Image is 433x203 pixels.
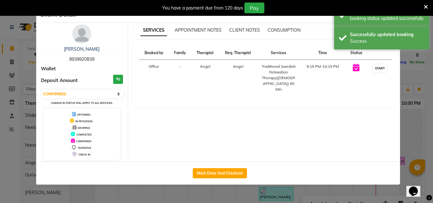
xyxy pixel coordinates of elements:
[69,56,94,62] span: 9939920839
[41,77,78,84] span: Deposit Amount
[169,60,191,96] td: -
[233,64,243,69] span: Angel
[350,31,424,38] div: Successfully updated booking
[140,25,167,36] span: SERVICES
[373,64,386,72] button: START
[300,46,345,60] th: Time
[78,126,90,130] span: DROPPED
[78,146,91,149] span: TENTATIVE
[77,113,91,116] span: UPCOMING
[139,46,169,60] th: Booked by
[191,46,219,60] th: Therapist
[257,46,300,60] th: Services
[113,75,123,84] h3: ₹0
[162,5,243,11] div: You have a payment due from 120 days
[300,60,345,96] td: 9:15 PM-10:15 PM
[261,64,296,92] div: Traditional Swedish Relaxation Therapy([DEMOGRAPHIC_DATA]) 60 Min
[175,27,222,33] span: APPOINTMENT NOTES
[350,15,424,22] div: booking status updated successfully
[76,133,92,136] span: COMPLETED
[200,64,210,69] span: Angel
[229,27,260,33] span: CLIENT NOTES
[76,140,91,143] span: CONFIRMED
[169,46,191,60] th: Family
[345,46,367,60] th: Status
[219,46,257,60] th: Req. Therapist
[41,65,56,73] span: Wallet
[244,3,264,13] button: Pay
[64,46,100,52] a: [PERSON_NAME]
[139,60,169,96] td: Office
[51,101,113,105] small: Change in status will apply to all services.
[75,120,93,123] span: IN PROGRESS
[350,38,424,45] div: Success
[72,24,91,43] img: avatar
[406,178,427,197] iframe: chat widget
[78,153,90,156] span: CHECK-IN
[268,27,301,33] span: CONSUMPTION
[193,168,247,178] button: Mark Done And Checkout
